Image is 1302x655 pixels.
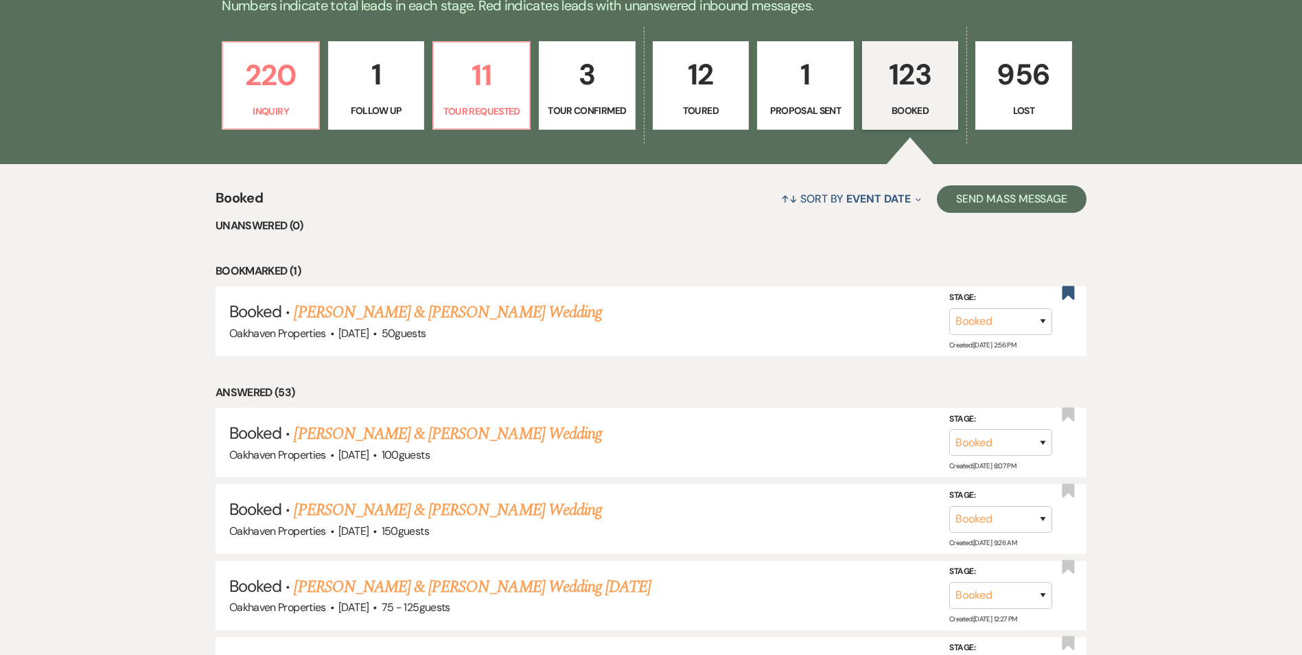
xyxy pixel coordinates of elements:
li: Answered (53) [216,384,1086,402]
button: Sort By Event Date [776,181,927,217]
span: Oakhaven Properties [229,448,326,462]
p: Tour Requested [442,104,521,119]
a: [PERSON_NAME] & [PERSON_NAME] Wedding [294,422,601,446]
p: Inquiry [231,104,310,119]
a: 220Inquiry [222,41,320,130]
p: 956 [984,51,1063,97]
a: 3Tour Confirmed [539,41,636,130]
span: Booked [229,498,281,520]
span: Booked [229,301,281,322]
a: 123Booked [862,41,959,130]
a: 1Follow Up [328,41,425,130]
label: Stage: [949,290,1052,306]
a: 1Proposal Sent [757,41,854,130]
span: [DATE] [338,600,369,614]
p: 12 [662,51,741,97]
p: 3 [548,51,627,97]
p: 1 [766,51,845,97]
p: Booked [871,103,950,118]
span: Oakhaven Properties [229,600,326,614]
p: 11 [442,52,521,98]
a: 956Lost [975,41,1072,130]
p: Toured [662,103,741,118]
span: Created: [DATE] 2:56 PM [949,341,1016,349]
span: [DATE] [338,448,369,462]
p: Tour Confirmed [548,103,627,118]
a: [PERSON_NAME] & [PERSON_NAME] Wedding [294,498,601,522]
span: ↑↓ [781,192,798,206]
a: 12Toured [653,41,749,130]
span: [DATE] [338,326,369,341]
label: Stage: [949,564,1052,579]
span: Booked [229,575,281,597]
span: [DATE] [338,524,369,538]
span: 150 guests [382,524,429,538]
span: Booked [229,422,281,444]
li: Bookmarked (1) [216,262,1086,280]
span: Oakhaven Properties [229,326,326,341]
p: Proposal Sent [766,103,845,118]
span: Created: [DATE] 8:07 PM [949,461,1016,470]
label: Stage: [949,488,1052,503]
span: Booked [216,187,263,217]
button: Send Mass Message [937,185,1086,213]
li: Unanswered (0) [216,217,1086,235]
p: 220 [231,52,310,98]
p: Lost [984,103,1063,118]
span: 50 guests [382,326,426,341]
span: Created: [DATE] 12:27 PM [949,614,1016,623]
label: Stage: [949,412,1052,427]
span: Event Date [846,192,910,206]
p: Follow Up [337,103,416,118]
span: 75 - 125 guests [382,600,450,614]
span: Created: [DATE] 9:26 AM [949,538,1016,547]
span: 100 guests [382,448,430,462]
span: Oakhaven Properties [229,524,326,538]
a: [PERSON_NAME] & [PERSON_NAME] Wedding [DATE] [294,575,651,599]
a: 11Tour Requested [432,41,531,130]
a: [PERSON_NAME] & [PERSON_NAME] Wedding [294,300,601,325]
p: 123 [871,51,950,97]
p: 1 [337,51,416,97]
